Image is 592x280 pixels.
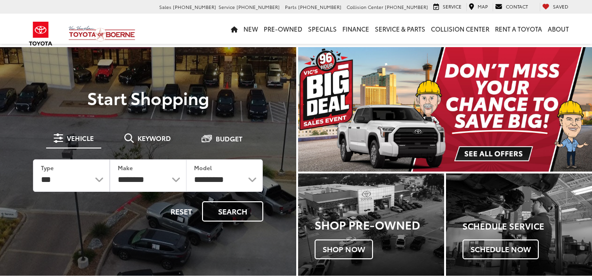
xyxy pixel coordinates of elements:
span: Keyword [138,135,171,141]
a: Shop Pre-Owned Shop Now [298,173,444,276]
a: Collision Center [428,14,492,44]
a: New [241,14,261,44]
a: My Saved Vehicles [540,3,571,11]
span: Schedule Now [462,239,539,259]
button: Reset [162,201,200,222]
label: Model [194,164,212,172]
span: Vehicle [67,135,94,141]
label: Type [41,164,54,172]
img: Vic Vaughan Toyota of Boerne [68,25,136,42]
a: Service & Parts: Opens in a new tab [372,14,428,44]
span: [PHONE_NUMBER] [298,3,341,10]
a: Rent a Toyota [492,14,545,44]
a: Pre-Owned [261,14,305,44]
span: Map [478,3,488,10]
a: Contact [493,3,530,11]
a: About [545,14,572,44]
span: Shop Now [315,239,373,259]
span: [PHONE_NUMBER] [173,3,216,10]
a: Home [228,14,241,44]
span: Service [219,3,235,10]
span: Service [443,3,462,10]
label: Make [118,164,133,172]
span: Saved [553,3,568,10]
span: [PHONE_NUMBER] [236,3,280,10]
span: [PHONE_NUMBER] [385,3,428,10]
img: Toyota [23,18,58,49]
span: Collision Center [347,3,383,10]
span: Budget [216,135,243,142]
a: Finance [340,14,372,44]
span: Contact [506,3,528,10]
button: Search [202,201,263,222]
h4: Schedule Service [462,222,592,231]
div: Toyota [298,173,444,276]
h3: Shop Pre-Owned [315,218,444,231]
a: Specials [305,14,340,44]
a: Service [431,3,464,11]
a: Map [466,3,490,11]
a: Schedule Service Schedule Now [446,173,592,276]
span: Parts [285,3,297,10]
p: Start Shopping [20,88,276,107]
div: Toyota [446,173,592,276]
span: Sales [159,3,171,10]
